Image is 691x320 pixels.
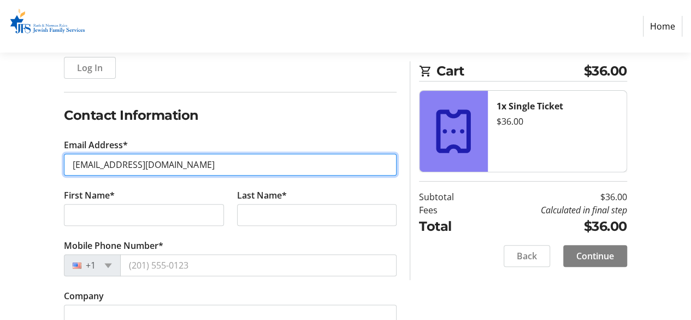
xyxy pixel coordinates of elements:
span: Back [517,249,537,263]
label: Last Name* [237,189,287,202]
label: Email Address* [64,138,128,152]
td: Calculated in final step [479,203,627,217]
h2: Contact Information [64,106,397,125]
span: Continue [576,249,614,263]
button: Log In [64,57,116,79]
span: Log In [77,61,103,74]
label: First Name* [64,189,115,202]
label: Mobile Phone Number* [64,239,163,252]
td: $36.00 [479,217,627,236]
button: Continue [563,245,627,267]
img: Ruth & Norman Rales Jewish Family Services's Logo [9,4,86,48]
button: Back [504,245,550,267]
td: Total [419,217,479,236]
div: $36.00 [497,115,618,128]
a: Home [643,16,682,37]
td: $36.00 [479,190,627,203]
label: Company [64,289,104,302]
strong: 1x Single Ticket [497,100,563,112]
span: Cart [436,61,584,81]
td: Fees [419,203,479,217]
td: Subtotal [419,190,479,203]
span: $36.00 [584,61,627,81]
input: (201) 555-0123 [120,254,397,276]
